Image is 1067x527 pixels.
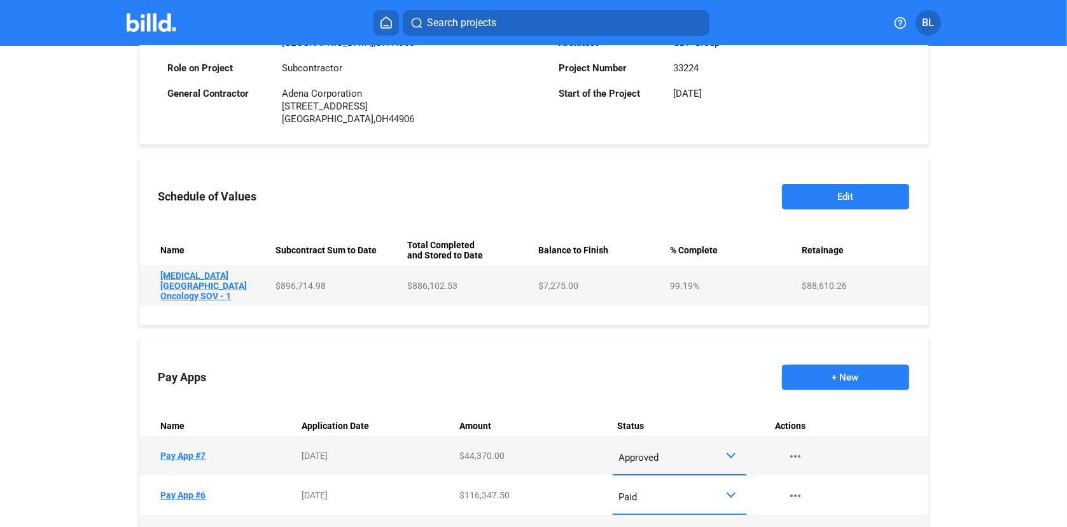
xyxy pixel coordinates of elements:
[771,416,928,436] th: Actions
[158,371,207,384] div: Pay Apps
[270,235,402,265] th: Subcontract Sum to Date
[139,235,271,265] th: Name
[282,62,343,74] div: Subcontractor
[139,265,271,306] td: [MEDICAL_DATA][GEOGRAPHIC_DATA] Oncology SOV - 1
[916,10,941,36] button: BL
[127,13,177,32] img: Billd Company Logo
[427,15,496,31] span: Search projects
[376,113,389,125] span: OH
[788,488,804,503] mat-icon: more_horiz
[158,190,257,203] div: Schedule of Values
[282,87,415,100] div: Adena Corporation
[297,436,455,475] td: [DATE]
[139,436,297,475] td: Pay App #7
[533,265,665,306] td: $7,275.00
[455,436,613,475] td: $44,370.00
[139,475,297,515] td: Pay App #6
[455,475,613,515] td: $116,347.50
[402,235,534,265] th: Total Completed and Stored to Date
[282,100,415,113] div: [STREET_ADDRESS]
[559,87,661,100] div: Start of the Project
[297,416,455,436] th: Application Date
[389,113,415,125] span: 44906
[619,491,638,503] span: Paid
[297,475,455,515] td: [DATE]
[533,235,665,265] th: Balance to Finish
[619,452,659,463] span: Approved
[168,87,270,100] div: General Contractor
[282,113,376,125] span: [GEOGRAPHIC_DATA],
[782,365,909,390] button: + New
[455,416,613,436] th: Amount
[402,265,534,306] td: $886,102.53
[665,235,797,265] th: % Complete
[674,87,702,100] div: [DATE]
[168,62,270,74] div: Role on Project
[674,62,699,74] div: 33224
[613,416,771,436] th: Status
[403,10,709,36] button: Search projects
[782,184,909,209] button: Edit
[559,62,661,74] div: Project Number
[665,265,797,306] td: 99.19%
[139,416,297,436] th: Name
[270,265,402,306] td: $896,714.98
[797,235,928,265] th: Retainage
[922,15,934,31] span: BL
[788,449,804,464] mat-icon: more_horiz
[797,265,928,306] td: $88,610.26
